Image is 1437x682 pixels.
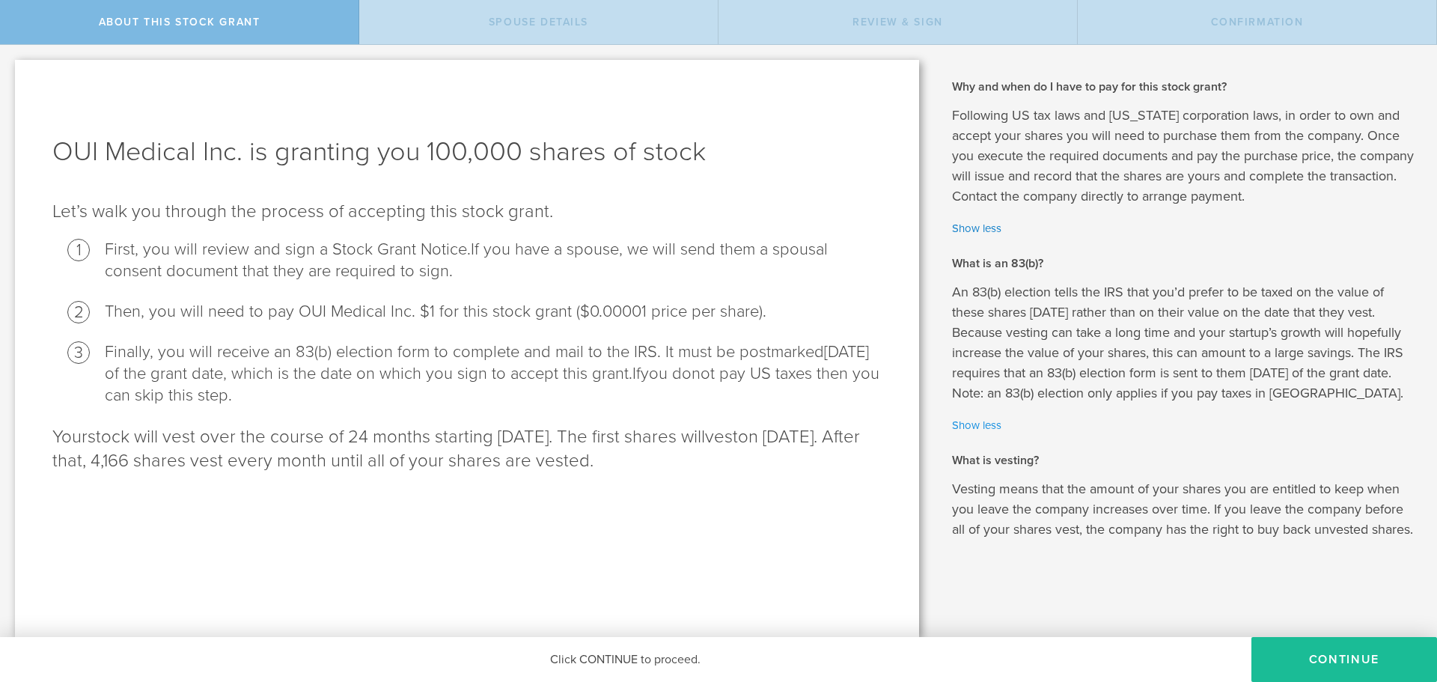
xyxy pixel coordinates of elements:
[1362,565,1437,637] iframe: Chat Widget
[52,200,882,224] p: Let’s walk you through the process of accepting this stock grant .
[952,479,1415,540] p: Vesting means that the amount of your shares you are entitled to keep when you leave the company ...
[105,341,882,407] li: Finally, you will receive an 83(b) election form to complete and mail to the IRS . It must be pos...
[489,16,588,28] span: Spouse Details
[852,16,943,28] span: Review & Sign
[1211,16,1304,28] span: Confirmation
[1251,637,1437,682] button: CONTINUE
[952,79,1415,95] h2: Why and when do I have to pay for this stock grant?
[705,426,738,448] span: vest
[952,106,1415,207] p: Following US tax laws and [US_STATE] corporation laws, in order to own and accept your shares you...
[105,301,882,323] li: Then, you will need to pay OUI Medical Inc. $1 for this stock grant ($0.00001 price per share).
[952,255,1415,272] h2: What is an 83(b)?
[99,16,260,28] span: About this stock grant
[952,417,1415,434] a: Show less
[52,134,882,170] h1: OUI Medical Inc. is granting you 100,000 shares of stock
[952,220,1415,237] a: Show less
[952,452,1415,469] h2: What is vesting?
[105,239,882,282] li: First, you will review and sign a Stock Grant Notice.
[52,426,88,448] span: Your
[52,425,882,473] p: stock will vest over the course of 24 months starting [DATE]. The first shares will on [DATE]. Af...
[952,282,1415,404] p: An 83(b) election tells the IRS that you’d prefer to be taxed on the value of these shares [DATE]...
[641,364,692,383] span: you do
